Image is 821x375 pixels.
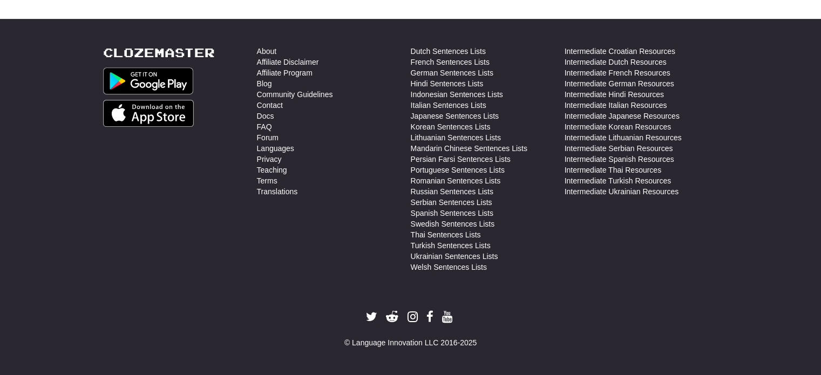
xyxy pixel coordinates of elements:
a: Persian Farsi Sentences Lists [411,154,511,165]
a: Intermediate Italian Resources [565,100,667,111]
a: Intermediate German Resources [565,78,674,89]
a: Intermediate Croatian Resources [565,46,675,57]
a: Privacy [257,154,282,165]
a: Terms [257,175,277,186]
a: Docs [257,111,274,121]
a: French Sentences Lists [411,57,490,67]
a: Mandarin Chinese Sentences Lists [411,143,527,154]
a: German Sentences Lists [411,67,493,78]
a: Languages [257,143,294,154]
a: Indonesian Sentences Lists [411,89,503,100]
img: Get it on Google Play [103,67,194,94]
a: About [257,46,277,57]
img: Get it on App Store [103,100,194,127]
a: Intermediate Turkish Resources [565,175,671,186]
a: Lithuanian Sentences Lists [411,132,501,143]
a: Intermediate Thai Resources [565,165,662,175]
a: FAQ [257,121,272,132]
div: © Language Innovation LLC 2016-2025 [103,337,718,348]
a: Community Guidelines [257,89,333,100]
a: Translations [257,186,298,197]
a: Serbian Sentences Lists [411,197,492,208]
a: Intermediate Dutch Resources [565,57,667,67]
a: Welsh Sentences Lists [411,262,487,272]
a: Affiliate Program [257,67,313,78]
a: Teaching [257,165,287,175]
a: Intermediate Lithuanian Resources [565,132,682,143]
a: Clozemaster [103,46,215,59]
a: Russian Sentences Lists [411,186,493,197]
a: Contact [257,100,283,111]
a: Intermediate Hindi Resources [565,89,664,100]
a: Hindi Sentences Lists [411,78,484,89]
a: Affiliate Disclaimer [257,57,319,67]
a: Japanese Sentences Lists [411,111,499,121]
a: Dutch Sentences Lists [411,46,486,57]
a: Ukrainian Sentences Lists [411,251,498,262]
a: Korean Sentences Lists [411,121,491,132]
a: Blog [257,78,272,89]
a: Intermediate Japanese Resources [565,111,680,121]
a: Swedish Sentences Lists [411,219,495,229]
a: Intermediate Spanish Resources [565,154,674,165]
a: Intermediate Ukrainian Resources [565,186,679,197]
a: Thai Sentences Lists [411,229,481,240]
a: Portuguese Sentences Lists [411,165,505,175]
a: Turkish Sentences Lists [411,240,491,251]
a: Forum [257,132,279,143]
a: Romanian Sentences Lists [411,175,501,186]
a: Italian Sentences Lists [411,100,486,111]
a: Intermediate Korean Resources [565,121,671,132]
a: Spanish Sentences Lists [411,208,493,219]
a: Intermediate French Resources [565,67,670,78]
a: Intermediate Serbian Resources [565,143,673,154]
